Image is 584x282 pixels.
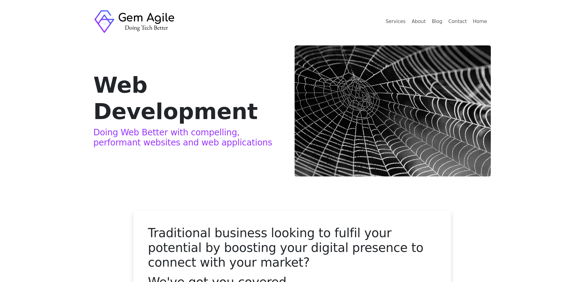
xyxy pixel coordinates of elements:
[94,9,176,34] img: Gem Agile
[409,15,428,28] a: About
[94,72,290,125] h2: Web Development
[148,226,436,270] p: Traditional business looking to fulfil your potential by boosting your digital presence to connec...
[383,15,408,28] a: Services
[446,15,469,28] a: Contact
[471,15,490,28] a: Home
[295,45,491,176] img: Main image
[429,15,445,28] a: Blog
[94,127,290,148] h3: Doing Web Better with compelling, performant websites and web applications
